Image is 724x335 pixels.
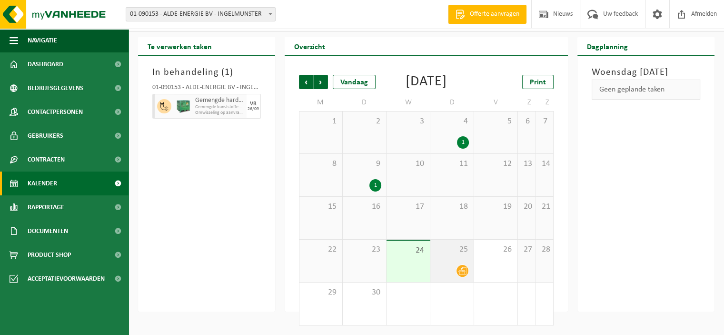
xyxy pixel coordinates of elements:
[541,244,549,255] span: 28
[343,94,387,111] td: D
[391,116,425,127] span: 3
[304,287,337,298] span: 29
[28,76,83,100] span: Bedrijfsgegevens
[28,267,105,291] span: Acceptatievoorwaarden
[304,244,337,255] span: 22
[577,37,637,55] h2: Dagplanning
[369,179,381,192] div: 1
[347,244,381,255] span: 23
[479,116,513,127] span: 5
[28,243,71,267] span: Product Shop
[435,244,469,255] span: 25
[28,100,83,124] span: Contactpersonen
[523,159,530,169] span: 13
[391,245,425,256] span: 24
[474,94,518,111] td: V
[530,79,546,86] span: Print
[248,107,259,112] div: 26/09
[430,94,474,111] td: D
[299,75,313,89] span: Vorige
[28,29,57,52] span: Navigatie
[523,116,530,127] span: 6
[435,159,469,169] span: 11
[28,172,57,195] span: Kalender
[126,8,275,21] span: 01-090153 - ALDE-ENERGIE BV - INGELMUNSTER
[28,148,65,172] span: Contracten
[28,52,63,76] span: Dashboard
[479,202,513,212] span: 19
[523,244,530,255] span: 27
[195,104,244,110] span: Gemengde kunststoffen (recycleerbaar), inclusief PVC
[333,75,376,89] div: Vandaag
[347,159,381,169] span: 9
[457,136,469,149] div: 1
[541,159,549,169] span: 14
[518,94,536,111] td: Z
[448,5,526,24] a: Offerte aanvragen
[347,287,381,298] span: 30
[28,219,68,243] span: Documenten
[347,116,381,127] span: 2
[522,75,554,89] a: Print
[406,75,447,89] div: [DATE]
[152,65,261,80] h3: In behandeling ( )
[479,244,513,255] span: 26
[387,94,430,111] td: W
[314,75,328,89] span: Volgende
[176,99,190,113] img: PB-HB-1400-HPE-GN-01
[285,37,335,55] h2: Overzicht
[541,202,549,212] span: 21
[391,159,425,169] span: 10
[28,124,63,148] span: Gebruikers
[435,202,469,212] span: 18
[541,116,549,127] span: 7
[299,94,343,111] td: M
[28,195,64,219] span: Rapportage
[523,202,530,212] span: 20
[225,68,230,77] span: 1
[391,202,425,212] span: 17
[195,97,244,104] span: Gemengde harde kunststoffen (PE, PP en PVC), recycleerbaar (industrieel)
[304,202,337,212] span: 15
[250,101,257,107] div: VR
[304,116,337,127] span: 1
[152,84,261,94] div: 01-090153 - ALDE-ENERGIE BV - INGELMUNSTER
[347,202,381,212] span: 16
[435,116,469,127] span: 4
[138,37,221,55] h2: Te verwerken taken
[479,159,513,169] span: 12
[592,65,700,80] h3: Woensdag [DATE]
[536,94,554,111] td: Z
[304,159,337,169] span: 8
[195,110,244,116] span: Omwisseling op aanvraag - op geplande route (incl. verwerking)
[467,10,522,19] span: Offerte aanvragen
[592,80,700,100] div: Geen geplande taken
[126,7,276,21] span: 01-090153 - ALDE-ENERGIE BV - INGELMUNSTER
